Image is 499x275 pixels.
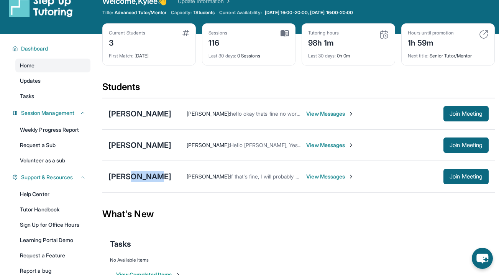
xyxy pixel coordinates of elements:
img: card [182,30,189,36]
span: Capacity: [171,10,192,16]
span: View Messages [306,173,354,180]
span: First Match : [109,53,133,59]
div: [PERSON_NAME] [108,108,171,119]
img: card [281,30,289,37]
span: Advanced Tutor/Mentor [115,10,166,16]
div: What's New [102,197,495,231]
div: No Available Items [110,257,487,263]
div: Sessions [208,30,228,36]
a: Tasks [15,89,90,103]
a: Request a Sub [15,138,90,152]
div: Senior Tutor/Mentor [408,48,488,59]
span: Current Availability: [219,10,261,16]
span: Session Management [21,109,74,117]
span: Last 30 days : [208,53,236,59]
div: 3 [109,36,145,48]
div: 0 Sessions [208,48,289,59]
img: Chevron-Right [348,111,354,117]
img: Chevron-Right [348,174,354,180]
button: Dashboard [18,45,86,52]
span: Tasks [110,239,131,249]
span: Hello [PERSON_NAME], Yes, we are ready and waiting for you [230,142,380,148]
div: Current Students [109,30,145,36]
span: Next title : [408,53,428,59]
button: Join Meeting [443,137,489,153]
a: Tutor Handbook [15,203,90,216]
span: If that's fine, I will probably see you [DATE]. And please let me know how I get on the platform.... [230,173,477,180]
a: Learning Portal Demo [15,233,90,247]
a: Sign Up for Office Hours [15,218,90,232]
button: Session Management [18,109,86,117]
span: View Messages [306,110,354,118]
span: Tasks [20,92,34,100]
div: Tutoring hours [308,30,339,36]
span: Dashboard [21,45,48,52]
span: [PERSON_NAME] : [187,142,230,148]
span: Home [20,62,34,69]
div: [DATE] [109,48,189,59]
span: [PERSON_NAME] : [187,110,230,117]
span: hello okay thats fine no worries [230,110,305,117]
img: card [479,30,488,39]
button: Join Meeting [443,169,489,184]
span: 1 Students [194,10,215,16]
span: [DATE] 16:00-20:00, [DATE] 16:00-20:00 [265,10,353,16]
div: 98h 1m [308,36,339,48]
div: 1h 59m [408,36,454,48]
a: Home [15,59,90,72]
button: Join Meeting [443,106,489,121]
div: Students [102,81,495,98]
a: Request a Feature [15,249,90,262]
a: [DATE] 16:00-20:00, [DATE] 16:00-20:00 [263,10,355,16]
span: [PERSON_NAME] : [187,173,230,180]
div: 116 [208,36,228,48]
span: Updates [20,77,41,85]
a: Volunteer as a sub [15,154,90,167]
img: Chevron-Right [348,142,354,148]
button: Support & Resources [18,174,86,181]
a: Help Center [15,187,90,201]
span: Join Meeting [450,111,483,116]
span: Join Meeting [450,174,483,179]
div: 0h 0m [308,48,389,59]
div: Hours until promotion [408,30,454,36]
div: [PERSON_NAME] [108,140,171,151]
span: Join Meeting [450,143,483,147]
span: Support & Resources [21,174,73,181]
a: Weekly Progress Report [15,123,90,137]
span: Last 30 days : [308,53,336,59]
a: Updates [15,74,90,88]
div: [PERSON_NAME] [108,171,171,182]
img: card [379,30,389,39]
button: chat-button [472,248,493,269]
span: Title: [102,10,113,16]
span: View Messages [306,141,354,149]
